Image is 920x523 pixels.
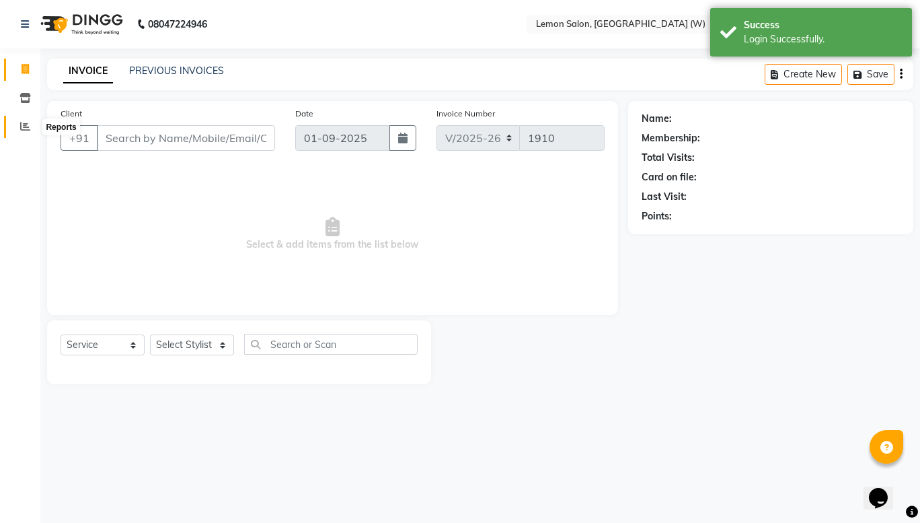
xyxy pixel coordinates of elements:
b: 08047224946 [148,5,207,43]
div: Total Visits: [642,151,695,165]
div: Card on file: [642,170,697,184]
iframe: chat widget [864,469,907,510]
input: Search or Scan [244,334,418,355]
span: Select & add items from the list below [61,167,605,302]
label: Invoice Number [436,108,495,120]
a: INVOICE [63,59,113,83]
div: Points: [642,209,672,223]
div: Membership: [642,131,700,145]
div: Name: [642,112,672,126]
input: Search by Name/Mobile/Email/Code [97,125,275,151]
label: Client [61,108,82,120]
button: Create New [765,64,842,85]
a: PREVIOUS INVOICES [129,65,224,77]
img: logo [34,5,126,43]
label: Date [295,108,313,120]
button: Save [847,64,894,85]
div: Success [744,18,902,32]
div: Reports [42,119,79,135]
div: Last Visit: [642,190,687,204]
div: Login Successfully. [744,32,902,46]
